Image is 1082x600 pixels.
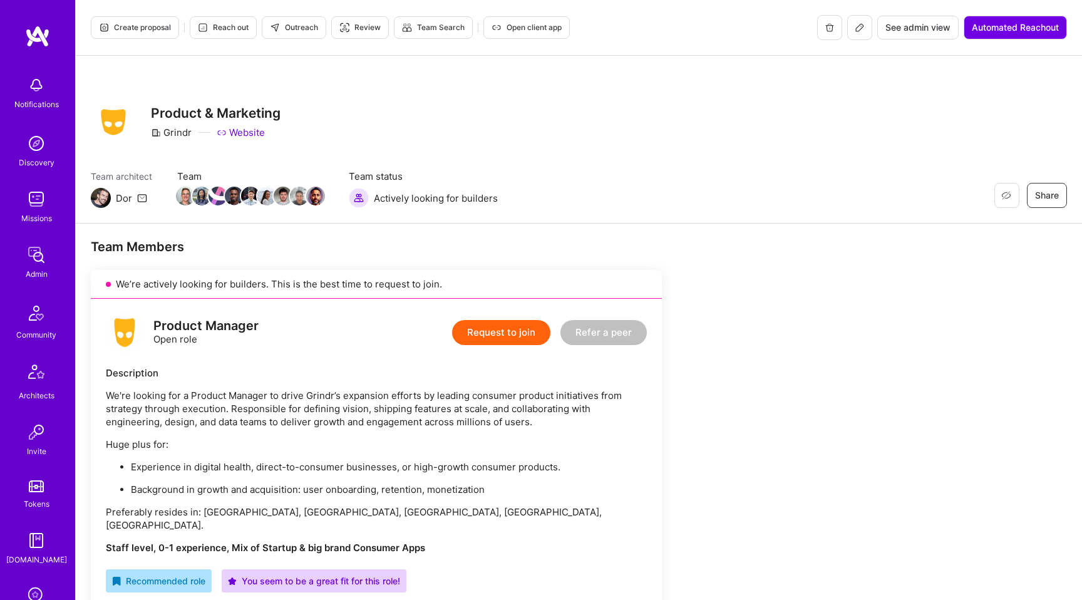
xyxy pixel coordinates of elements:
p: We're looking for a Product Manager to drive Grindr’s expansion efforts by leading consumer produ... [106,389,647,428]
div: Grindr [151,126,192,139]
img: Architects [21,359,51,389]
img: bell [24,73,49,98]
div: Team Members [91,239,662,255]
span: Create proposal [99,22,171,33]
i: icon CompanyGray [151,128,161,138]
h3: Product & Marketing [151,105,281,121]
div: Admin [26,267,48,281]
span: Team [177,170,324,183]
i: icon RecommendedBadge [112,577,121,586]
span: Reach out [198,22,249,33]
span: Team architect [91,170,152,183]
span: Share [1035,189,1059,202]
strong: Staff level, 0-1 experience, Mix of Startup & big brand Consumer Apps [106,542,425,554]
div: Notifications [14,98,59,111]
div: [DOMAIN_NAME] [6,553,67,566]
div: Discovery [19,156,54,169]
i: icon Proposal [99,23,109,33]
button: Review [331,16,389,39]
button: Refer a peer [560,320,647,345]
a: Team Member Avatar [259,185,275,207]
img: logo [106,314,143,351]
button: Reach out [190,16,257,39]
img: teamwork [24,187,49,212]
a: Team Member Avatar [177,185,193,207]
img: Invite [24,420,49,445]
p: Experience in digital health, direct-to-consumer businesses, or high-growth consumer products. [131,460,647,473]
div: You seem to be a great fit for this role! [228,574,400,587]
img: Team Member Avatar [192,187,211,205]
img: Team Member Avatar [225,187,244,205]
span: See admin view [885,21,951,34]
img: Company Logo [91,105,136,139]
div: Product Manager [153,319,259,333]
img: guide book [24,528,49,553]
a: Team Member Avatar [275,185,291,207]
button: Share [1027,183,1067,208]
div: Dor [116,192,132,205]
img: Team Member Avatar [257,187,276,205]
div: Community [16,328,56,341]
a: Team Member Avatar [210,185,226,207]
div: Description [106,366,647,380]
div: Architects [19,389,54,402]
span: Review [339,22,381,33]
button: Create proposal [91,16,179,39]
i: icon EyeClosed [1001,190,1011,200]
a: Team Member Avatar [307,185,324,207]
div: Recommended role [112,574,205,587]
a: Team Member Avatar [291,185,307,207]
img: Actively looking for builders [349,188,369,208]
img: Community [21,298,51,328]
img: Team Member Avatar [290,187,309,205]
div: We’re actively looking for builders. This is the best time to request to join. [91,270,662,299]
p: Huge plus for: [106,438,647,451]
span: Team Search [402,22,465,33]
div: Invite [27,445,46,458]
a: Team Member Avatar [193,185,210,207]
a: Team Member Avatar [226,185,242,207]
span: Outreach [270,22,318,33]
span: Actively looking for builders [374,192,498,205]
span: Team status [349,170,498,183]
img: Team Architect [91,188,111,208]
i: icon Targeter [339,23,349,33]
img: tokens [29,480,44,492]
a: Website [217,126,265,139]
img: Team Member Avatar [176,187,195,205]
a: Team Member Avatar [242,185,259,207]
img: Team Member Avatar [274,187,292,205]
div: Missions [21,212,52,225]
p: Preferably resides in: [GEOGRAPHIC_DATA], [GEOGRAPHIC_DATA], [GEOGRAPHIC_DATA], [GEOGRAPHIC_DATA]... [106,505,647,532]
img: Team Member Avatar [209,187,227,205]
button: Outreach [262,16,326,39]
i: icon PurpleStar [228,577,237,586]
i: icon Mail [137,193,147,203]
span: Open client app [492,22,562,33]
button: Team Search [394,16,473,39]
img: admin teamwork [24,242,49,267]
img: logo [25,25,50,48]
button: Automated Reachout [964,16,1067,39]
button: Open client app [483,16,570,39]
img: Team Member Avatar [241,187,260,205]
button: Request to join [452,320,550,345]
button: See admin view [877,16,959,39]
div: Tokens [24,497,49,510]
img: discovery [24,131,49,156]
div: Open role [153,319,259,346]
p: Background in growth and acquisition: user onboarding, retention, monetization [131,483,647,496]
img: Team Member Avatar [306,187,325,205]
span: Automated Reachout [972,21,1059,34]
